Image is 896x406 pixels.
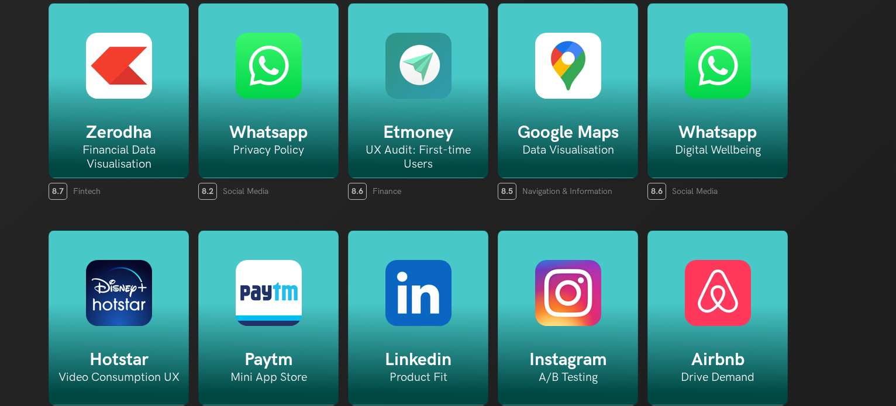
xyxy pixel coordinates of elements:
[49,349,188,370] h5: Hotstar
[349,122,488,143] h5: Etmoney
[199,370,338,384] h6: Mini App Store
[648,122,787,143] h5: Whatsapp
[498,122,637,143] h5: Google Maps
[49,183,67,200] span: 8.7
[498,183,516,200] span: 8.5
[49,3,189,200] a: Zerodha Financial Data Visualisation 8.7 Fintech
[498,349,637,370] h5: Instagram
[648,143,787,157] h6: Digital Wellbeing
[672,186,718,196] span: Social Media
[49,122,188,143] h5: Zerodha
[498,143,637,157] h6: Data Visualisation
[348,183,367,200] span: 8.6
[522,186,612,196] span: Navigation & Information
[198,183,217,200] span: 8.2
[648,370,787,384] h6: Drive Demand
[373,186,401,196] span: Finance
[349,143,488,171] h6: UX Audit: First-time Users
[498,370,637,384] h6: A/B Testing
[349,349,488,370] h5: Linkedin
[199,122,338,143] h5: Whatsapp
[648,349,787,370] h5: Airbnb
[647,3,788,200] a: Whatsapp Digital Wellbeing 8.6 Social Media
[49,370,188,384] h6: Video Consumption UX
[73,186,101,196] span: Fintech
[199,349,338,370] h5: Paytm
[223,186,268,196] span: Social Media
[498,3,638,200] a: Google Maps Data Visualisation 8.5 Navigation & Information
[199,143,338,157] h6: Privacy Policy
[49,143,188,171] h6: Financial Data Visualisation
[349,370,488,384] h6: Product Fit
[647,183,666,200] span: 8.6
[198,3,339,200] a: Whatsapp Privacy Policy 8.2 Social Media
[348,3,488,200] a: Etmoney UX Audit: First-time Users 8.6 Finance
